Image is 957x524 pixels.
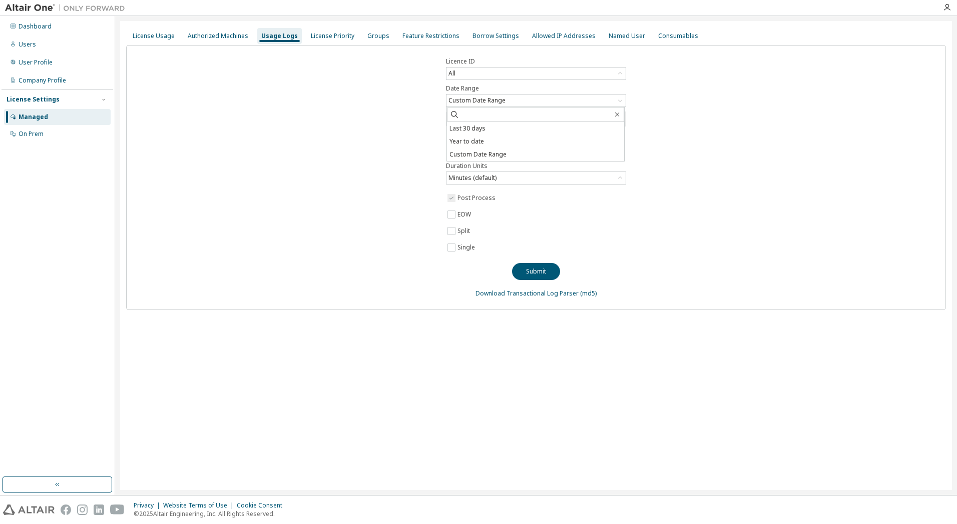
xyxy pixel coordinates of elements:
[19,58,53,66] div: User Profile
[457,208,473,220] label: EOW
[475,289,579,297] a: Download Transactional Log Parser
[311,32,354,40] div: License Priority
[134,509,288,518] p: © 2025 Altair Engineering, Inc. All Rights Reserved.
[237,501,288,509] div: Cookie Consent
[446,67,626,79] div: All
[19,113,48,121] div: Managed
[457,241,477,253] label: Single
[367,32,389,40] div: Groups
[472,32,519,40] div: Borrow Settings
[133,32,175,40] div: License Usage
[402,32,459,40] div: Feature Restrictions
[94,504,104,515] img: linkedin.svg
[447,68,457,79] div: All
[446,172,626,184] div: Minutes (default)
[446,94,626,106] div: Custom Date Range
[447,172,498,183] div: Minutes (default)
[110,504,125,515] img: youtube.svg
[77,504,88,515] img: instagram.svg
[3,504,55,515] img: altair_logo.svg
[447,135,624,148] li: Year to date
[580,289,597,297] a: (md5)
[532,32,596,40] div: Allowed IP Addresses
[261,32,298,40] div: Usage Logs
[447,148,624,161] li: Custom Date Range
[19,130,44,138] div: On Prem
[163,501,237,509] div: Website Terms of Use
[188,32,248,40] div: Authorized Machines
[512,263,560,280] button: Submit
[19,76,66,84] div: Company Profile
[446,84,626,92] label: Date Range
[61,504,71,515] img: facebook.svg
[446,162,626,170] label: Duration Units
[658,32,698,40] div: Consumables
[609,32,645,40] div: Named User
[457,192,498,204] label: Post Process
[446,57,626,65] label: Licence ID
[447,122,624,135] li: Last 30 days
[5,3,130,13] img: Altair One
[7,95,60,103] div: License Settings
[134,501,163,509] div: Privacy
[457,225,472,237] label: Split
[19,22,52,30] div: Dashboard
[447,95,507,106] div: Custom Date Range
[19,40,36,48] div: Users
